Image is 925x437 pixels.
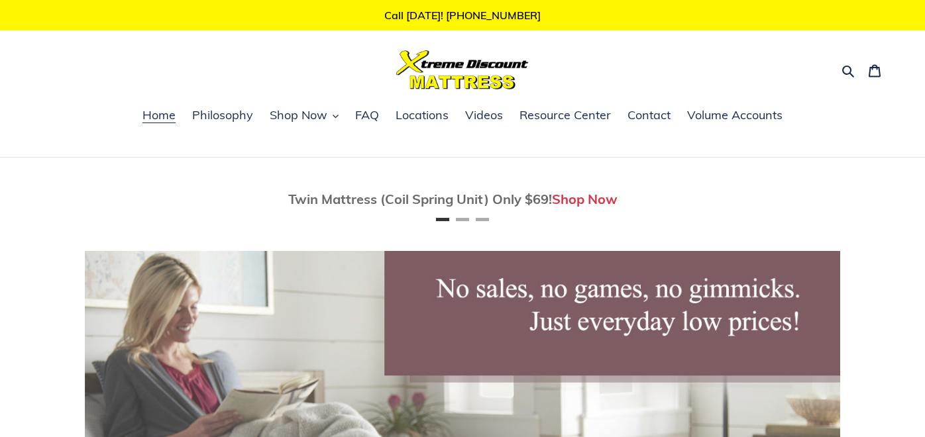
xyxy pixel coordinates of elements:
span: Contact [627,107,671,123]
span: Home [142,107,176,123]
a: Shop Now [552,191,618,207]
span: FAQ [355,107,379,123]
button: Shop Now [263,106,345,126]
span: Twin Mattress (Coil Spring Unit) Only $69! [288,191,552,207]
a: Locations [389,106,455,126]
a: Volume Accounts [680,106,789,126]
a: Videos [459,106,510,126]
a: FAQ [349,106,386,126]
button: Page 2 [456,218,469,221]
span: Shop Now [270,107,327,123]
a: Resource Center [513,106,618,126]
span: Videos [465,107,503,123]
button: Page 3 [476,218,489,221]
span: Locations [396,107,449,123]
a: Home [136,106,182,126]
a: Philosophy [186,106,260,126]
span: Volume Accounts [687,107,783,123]
img: Xtreme Discount Mattress [396,50,529,89]
span: Philosophy [192,107,253,123]
span: Resource Center [519,107,611,123]
a: Contact [621,106,677,126]
button: Page 1 [436,218,449,221]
